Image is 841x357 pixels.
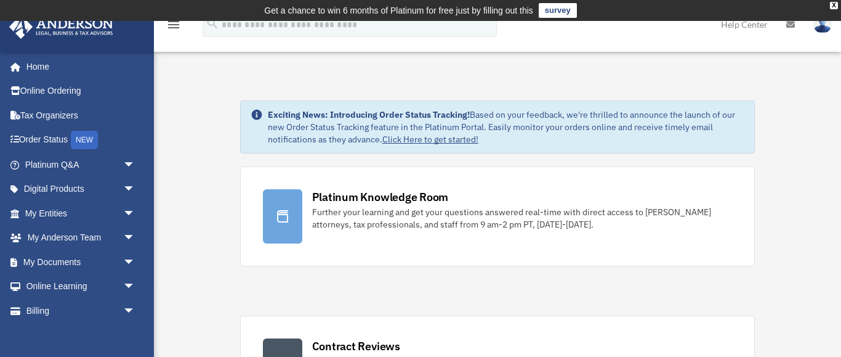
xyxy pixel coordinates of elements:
[9,152,154,177] a: Platinum Q&Aarrow_drop_down
[382,134,478,145] a: Click Here to get started!
[813,15,832,33] img: User Pic
[9,298,154,323] a: Billingarrow_drop_down
[123,274,148,300] span: arrow_drop_down
[9,177,154,202] a: Digital Productsarrow_drop_down
[312,339,400,354] div: Contract Reviews
[9,103,154,128] a: Tax Organizers
[9,54,148,79] a: Home
[71,131,98,149] div: NEW
[539,3,577,18] a: survey
[123,201,148,226] span: arrow_drop_down
[166,22,181,32] a: menu
[123,177,148,202] span: arrow_drop_down
[264,3,533,18] div: Get a chance to win 6 months of Platinum for free just by filling out this
[6,15,117,39] img: Anderson Advisors Platinum Portal
[9,226,154,250] a: My Anderson Teamarrow_drop_down
[123,250,148,275] span: arrow_drop_down
[9,201,154,226] a: My Entitiesarrow_drop_down
[240,166,755,266] a: Platinum Knowledge Room Further your learning and get your questions answered real-time with dire...
[830,2,838,9] div: close
[268,109,745,146] div: Based on your feedback, we're thrilled to announce the launch of our new Order Status Tracking fe...
[166,17,181,32] i: menu
[123,226,148,251] span: arrow_drop_down
[123,298,148,324] span: arrow_drop_down
[123,152,148,178] span: arrow_drop_down
[312,189,449,205] div: Platinum Knowledge Room
[9,274,154,299] a: Online Learningarrow_drop_down
[312,206,733,231] div: Further your learning and get your questions answered real-time with direct access to [PERSON_NAM...
[268,109,470,120] strong: Exciting News: Introducing Order Status Tracking!
[9,250,154,274] a: My Documentsarrow_drop_down
[9,128,154,153] a: Order StatusNEW
[206,17,219,30] i: search
[9,79,154,104] a: Online Ordering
